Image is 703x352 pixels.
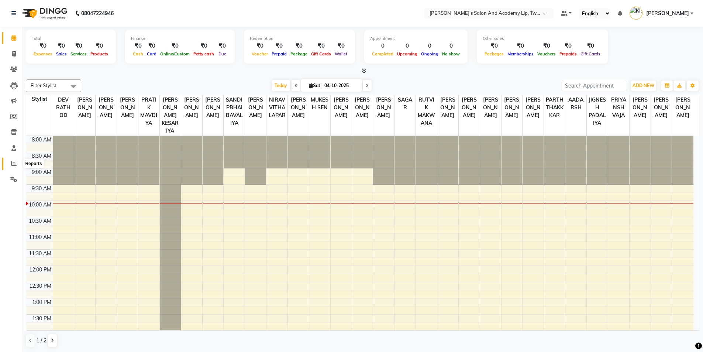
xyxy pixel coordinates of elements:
[631,81,656,91] button: ADD NEW
[131,35,229,42] div: Finance
[579,51,602,57] span: Gift Cards
[370,35,462,42] div: Appointment
[145,42,158,50] div: ₹0
[395,42,419,50] div: 0
[31,298,53,306] div: 1:00 PM
[270,42,289,50] div: ₹0
[30,185,53,192] div: 9:30 AM
[89,42,110,50] div: ₹0
[646,10,689,17] span: [PERSON_NAME]
[672,95,693,120] span: [PERSON_NAME]
[27,250,53,257] div: 11:30 AM
[69,42,89,50] div: ₹0
[630,7,642,20] img: KISHAN BAVALIYA
[370,51,395,57] span: Completed
[562,80,626,91] input: Search Appointment
[192,42,216,50] div: ₹0
[203,95,224,120] span: [PERSON_NAME]
[394,95,416,112] span: SAGAR
[633,83,654,88] span: ADD NEW
[440,51,462,57] span: No show
[370,42,395,50] div: 0
[245,95,266,120] span: [PERSON_NAME]
[587,95,608,128] span: JIGNESH PADALIYA
[131,51,145,57] span: Cash
[266,95,287,120] span: NIRAV VITHALAPAR
[558,51,579,57] span: Prepaids
[483,35,602,42] div: Other sales
[31,82,56,88] span: Filter Stylist
[31,315,53,322] div: 1:30 PM
[523,95,544,120] span: [PERSON_NAME]
[309,95,330,112] span: MUKESH SEN
[322,80,359,91] input: 2025-10-04
[158,42,192,50] div: ₹0
[483,51,506,57] span: Packages
[437,95,458,120] span: [PERSON_NAME]
[69,51,89,57] span: Services
[565,95,586,112] span: AADARSH
[54,42,69,50] div: ₹0
[32,42,54,50] div: ₹0
[307,83,322,88] span: Sat
[19,3,69,24] img: logo
[579,42,602,50] div: ₹0
[535,51,558,57] span: Vouchers
[81,3,114,24] b: 08047224946
[53,95,74,120] span: DEV RATHOD
[506,51,535,57] span: Memberships
[74,95,95,120] span: [PERSON_NAME]
[192,51,216,57] span: Petty cash
[250,51,270,57] span: Voucher
[630,95,651,120] span: [PERSON_NAME]
[483,42,506,50] div: ₹0
[608,95,629,120] span: PRIYANSH VAJA
[27,217,53,225] div: 10:30 AM
[270,51,289,57] span: Prepaid
[145,51,158,57] span: Card
[32,51,54,57] span: Expenses
[544,95,565,120] span: PARTH THAKKKAR
[535,42,558,50] div: ₹0
[480,95,501,120] span: [PERSON_NAME]
[96,95,117,120] span: [PERSON_NAME]
[558,42,579,50] div: ₹0
[224,95,245,128] span: SANDIPBHAI BAVALIYA
[36,337,46,345] span: 1 / 2
[309,42,333,50] div: ₹0
[28,266,53,274] div: 12:00 PM
[502,95,523,120] span: [PERSON_NAME]
[288,95,309,120] span: [PERSON_NAME]
[289,42,309,50] div: ₹0
[419,51,440,57] span: Ongoing
[440,42,462,50] div: 0
[272,80,290,91] span: Today
[416,95,437,128] span: RUTVIK MAKWANA
[216,42,229,50] div: ₹0
[331,95,352,120] span: [PERSON_NAME]
[26,95,53,103] div: Stylist
[289,51,309,57] span: Package
[459,95,480,120] span: [PERSON_NAME]
[138,95,159,128] span: PRATIK MAVDIYA
[373,95,394,120] span: [PERSON_NAME]
[27,233,53,241] div: 11:00 AM
[23,159,44,168] div: Reports
[309,51,333,57] span: Gift Cards
[419,42,440,50] div: 0
[131,42,145,50] div: ₹0
[333,51,349,57] span: Wallet
[30,136,53,144] div: 8:00 AM
[117,95,138,120] span: [PERSON_NAME]
[651,95,672,120] span: [PERSON_NAME]
[30,152,53,160] div: 8:30 AM
[30,168,53,176] div: 9:00 AM
[158,51,192,57] span: Online/Custom
[250,42,270,50] div: ₹0
[395,51,419,57] span: Upcoming
[217,51,228,57] span: Due
[160,95,181,136] span: [PERSON_NAME] KESARIYA
[54,51,69,57] span: Sales
[89,51,110,57] span: Products
[27,201,53,209] div: 10:00 AM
